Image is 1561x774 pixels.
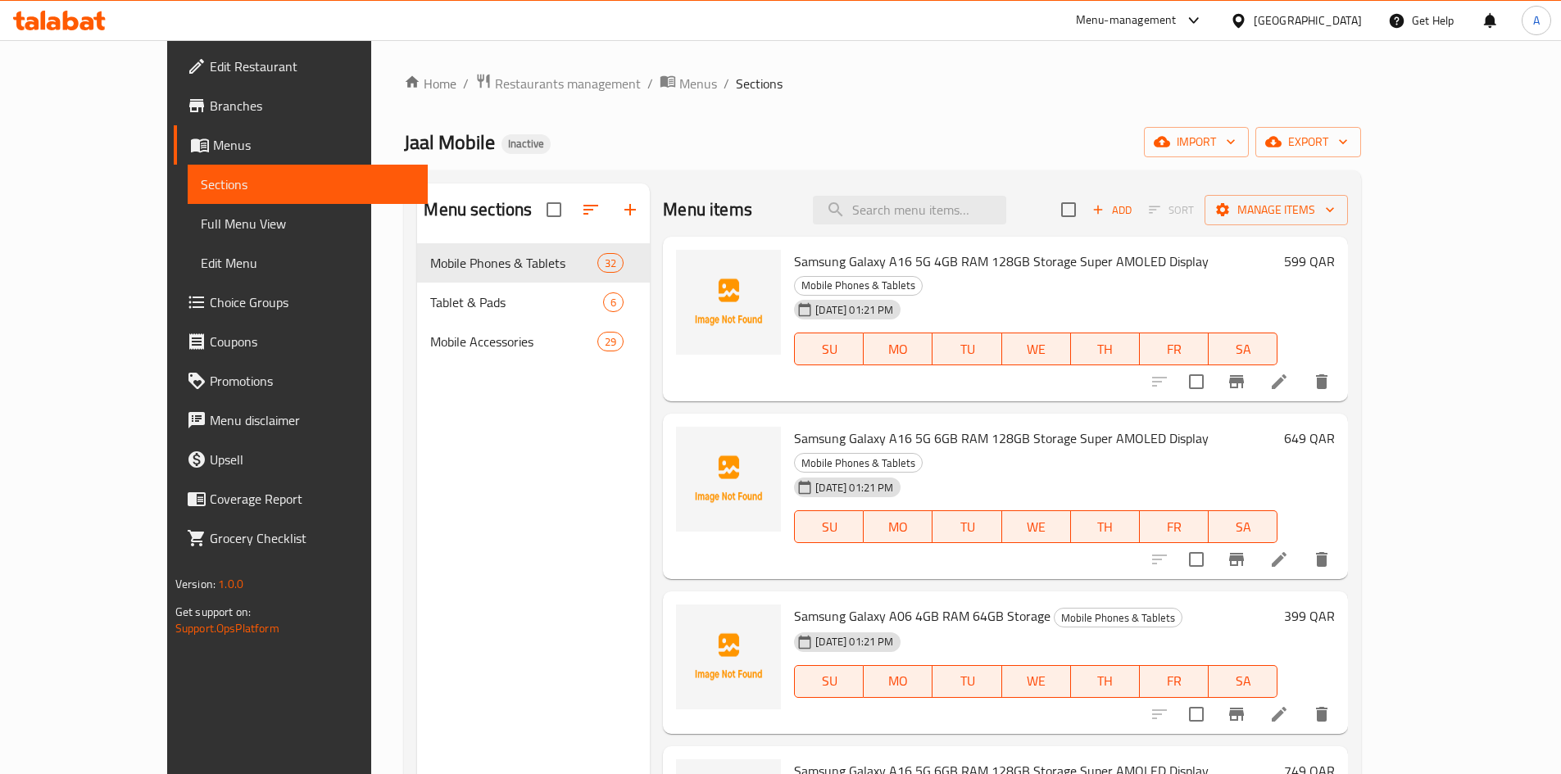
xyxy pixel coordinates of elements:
span: Sort sections [571,190,610,229]
span: Get support on: [175,601,251,622]
span: Select to update [1179,697,1214,731]
span: Promotions [210,371,415,391]
button: Branch-specific-item [1217,695,1256,734]
span: Mobile Phones & Tablets [795,276,922,295]
a: Restaurants management [475,73,641,94]
a: Promotions [174,361,428,401]
span: WE [1009,515,1064,539]
button: SU [794,510,864,543]
span: Samsung Galaxy A16 5G 6GB RAM 128GB Storage Super AMOLED Display [794,426,1209,450]
nav: breadcrumb [404,73,1361,94]
button: MO [864,665,933,698]
a: Branches [174,86,428,125]
div: [GEOGRAPHIC_DATA] [1254,11,1362,29]
span: Grocery Checklist [210,528,415,548]
button: SU [794,665,864,698]
span: Menu disclaimer [210,410,415,430]
button: Add section [610,190,650,229]
span: Add item [1086,197,1138,223]
a: Menus [174,125,428,165]
span: Restaurants management [495,74,641,93]
button: TH [1071,333,1140,365]
img: Samsung Galaxy A06 4GB RAM 64GB Storage [676,604,781,709]
span: [DATE] 01:21 PM [809,480,900,496]
a: Upsell [174,440,428,479]
span: WE [1009,669,1064,693]
span: Tablet & Pads [430,292,603,312]
span: MO [870,515,926,539]
span: TH [1078,669,1133,693]
span: TH [1078,515,1133,539]
a: Edit menu item [1269,704,1289,724]
img: Samsung Galaxy A16 5G 4GB RAM 128GB Storage Super AMOLED Display [676,250,781,355]
button: TH [1071,510,1140,543]
span: Sections [201,174,415,194]
span: Coupons [210,332,415,351]
span: Edit Restaurant [210,57,415,76]
span: Menus [213,135,415,155]
h6: 649 QAR [1284,427,1335,450]
span: Manage items [1218,200,1335,220]
span: Jaal Mobile [404,124,495,161]
div: items [597,253,624,273]
span: Coverage Report [210,489,415,509]
span: TU [939,515,995,539]
span: SU [801,515,857,539]
span: TH [1078,337,1133,361]
span: SU [801,669,857,693]
span: Branches [210,96,415,115]
button: Manage items [1205,195,1348,225]
button: SU [794,333,864,365]
button: TU [933,665,1001,698]
li: / [463,74,469,93]
button: SA [1209,510,1277,543]
span: export [1268,132,1348,152]
span: 6 [604,295,623,310]
span: Select to update [1179,542,1214,577]
span: Full Menu View [201,214,415,233]
span: SU [801,337,857,361]
span: SA [1215,337,1271,361]
span: SA [1215,669,1271,693]
a: Coupons [174,322,428,361]
span: Version: [175,573,216,595]
span: import [1157,132,1236,152]
span: Menus [679,74,717,93]
img: Samsung Galaxy A16 5G 6GB RAM 128GB Storage Super AMOLED Display [676,427,781,532]
li: / [647,74,653,93]
button: MO [864,510,933,543]
input: search [813,196,1006,224]
nav: Menu sections [417,237,650,368]
span: Edit Menu [201,253,415,273]
a: Menu disclaimer [174,401,428,440]
span: [DATE] 01:21 PM [809,634,900,650]
div: Mobile Phones & Tablets [794,453,923,473]
button: Branch-specific-item [1217,540,1256,579]
a: Menus [660,73,717,94]
span: Inactive [501,137,551,151]
h6: 599 QAR [1284,250,1335,273]
span: FR [1146,669,1202,693]
span: Sections [736,74,783,93]
span: 1.0.0 [218,573,243,595]
span: Select section [1051,192,1086,227]
span: Add [1090,201,1134,220]
button: SA [1209,333,1277,365]
a: Grocery Checklist [174,518,428,558]
div: Mobile Phones & Tablets [430,253,597,273]
span: FR [1146,515,1202,539]
span: Choice Groups [210,292,415,312]
span: SA [1215,515,1271,539]
button: TU [933,333,1001,365]
span: [DATE] 01:21 PM [809,302,900,318]
div: items [597,332,624,351]
button: WE [1002,510,1071,543]
a: Full Menu View [188,204,428,243]
button: import [1144,127,1249,157]
a: Support.OpsPlatform [175,618,279,639]
span: Mobile Accessories [430,332,597,351]
div: Mobile Phones & Tablets32 [417,243,650,283]
span: Select all sections [537,192,571,227]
